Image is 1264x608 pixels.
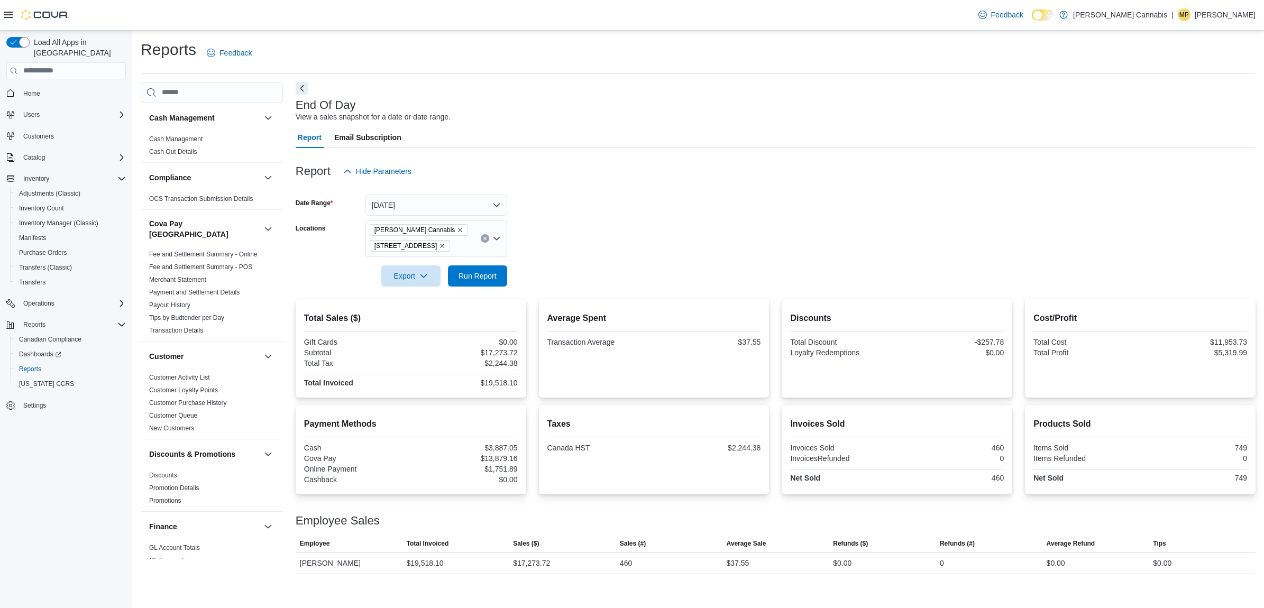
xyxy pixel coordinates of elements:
[300,539,330,548] span: Employee
[413,454,518,463] div: $13,879.16
[1142,474,1247,482] div: 749
[19,130,58,143] a: Customers
[413,475,518,484] div: $0.00
[790,474,820,482] strong: Net Sold
[19,87,126,100] span: Home
[899,338,1004,346] div: -$257.78
[19,108,126,121] span: Users
[656,338,761,346] div: $37.55
[23,89,40,98] span: Home
[149,424,194,432] span: New Customers
[2,171,130,186] button: Inventory
[459,271,497,281] span: Run Report
[406,557,443,569] div: $19,518.10
[19,318,126,331] span: Reports
[262,350,274,363] button: Customer
[439,243,445,249] button: Remove 12275 Woodbine Ave from selection in this group
[11,231,130,245] button: Manifests
[547,312,761,325] h2: Average Spent
[15,232,50,244] a: Manifests
[19,219,98,227] span: Inventory Manager (Classic)
[19,297,126,310] span: Operations
[141,39,196,60] h1: Reports
[262,112,274,124] button: Cash Management
[149,497,181,504] a: Promotions
[149,135,203,143] a: Cash Management
[15,261,76,274] a: Transfers (Classic)
[1073,8,1167,21] p: [PERSON_NAME] Cannabis
[296,112,451,123] div: View a sales snapshot for a date or date range.
[1033,418,1247,430] h2: Products Sold
[413,379,518,387] div: $19,518.10
[2,107,130,122] button: Users
[1033,454,1138,463] div: Items Refunded
[141,469,283,511] div: Discounts & Promotions
[11,186,130,201] button: Adjustments (Classic)
[149,263,252,271] a: Fee and Settlement Summary - POS
[262,171,274,184] button: Compliance
[1033,312,1247,325] h2: Cost/Profit
[141,133,283,162] div: Cash Management
[21,10,69,20] img: Cova
[203,42,256,63] a: Feedback
[11,362,130,376] button: Reports
[1178,8,1190,21] div: Matt Pozdrowski
[513,557,550,569] div: $17,273.72
[149,289,240,296] a: Payment and Settlement Details
[19,365,41,373] span: Reports
[15,363,126,375] span: Reports
[19,234,46,242] span: Manifests
[15,348,66,361] a: Dashboards
[296,99,356,112] h3: End Of Day
[11,347,130,362] a: Dashboards
[15,276,126,289] span: Transfers
[365,195,507,216] button: [DATE]
[2,150,130,165] button: Catalog
[262,520,274,533] button: Finance
[15,246,126,259] span: Purchase Orders
[23,110,40,119] span: Users
[296,199,333,207] label: Date Range
[219,48,252,58] span: Feedback
[304,465,409,473] div: Online Payment
[374,225,455,235] span: [PERSON_NAME] Cannabis
[413,465,518,473] div: $1,751.89
[19,263,72,272] span: Transfers (Classic)
[149,373,210,382] span: Customer Activity List
[547,444,652,452] div: Canada HST
[149,251,258,258] a: Fee and Settlement Summary - Online
[790,454,895,463] div: InvoicesRefunded
[149,374,210,381] a: Customer Activity List
[11,201,130,216] button: Inventory Count
[790,338,895,346] div: Total Discount
[1142,348,1247,357] div: $5,319.99
[339,161,416,182] button: Hide Parameters
[1195,8,1256,21] p: [PERSON_NAME]
[19,318,50,331] button: Reports
[2,296,130,311] button: Operations
[19,278,45,287] span: Transfers
[790,348,895,357] div: Loyalty Redemptions
[388,265,434,287] span: Export
[149,288,240,297] span: Payment and Settlement Details
[899,454,1004,463] div: 0
[141,541,283,571] div: Finance
[262,448,274,460] button: Discounts & Promotions
[11,275,130,290] button: Transfers
[19,399,126,412] span: Settings
[149,195,253,202] a: OCS Transaction Submission Details
[149,301,190,309] span: Payout History
[262,223,274,235] button: Cova Pay [GEOGRAPHIC_DATA]
[304,312,518,325] h2: Total Sales ($)
[304,379,353,387] strong: Total Invoiced
[149,113,260,123] button: Cash Management
[899,348,1004,357] div: $0.00
[149,399,227,407] a: Customer Purchase History
[19,172,126,185] span: Inventory
[11,245,130,260] button: Purchase Orders
[15,377,126,390] span: Washington CCRS
[1179,8,1189,21] span: MP
[1033,348,1138,357] div: Total Profit
[2,86,130,101] button: Home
